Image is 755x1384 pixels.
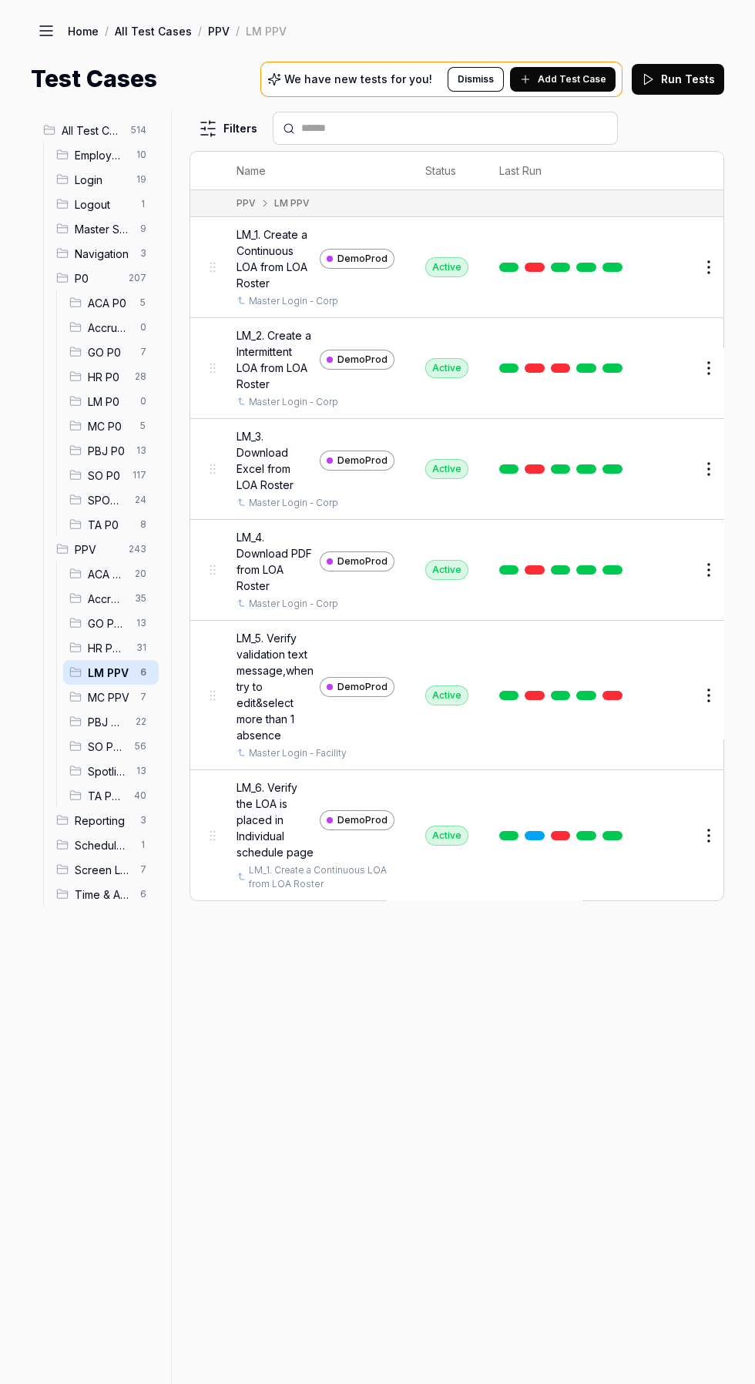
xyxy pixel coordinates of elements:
[63,611,159,635] div: Drag to reorderGO PPV13
[50,266,159,290] div: Drag to reorderP0207
[249,395,338,409] a: Master Login - Corp
[134,663,153,682] span: 6
[320,350,394,370] a: DemoProd
[190,621,737,770] tr: LM_5. Verify validation text message,when try to edit&select more than 1 absenceDemoProdMaster Lo...
[237,779,314,860] span: LM_6. Verify the LOA is placed in Individual schedule page
[50,857,159,882] div: Drag to reorderScreen Loads7
[63,389,159,414] div: Drag to reorderLM P00
[448,67,504,92] button: Dismiss
[484,152,638,190] th: Last Run
[198,23,202,39] div: /
[88,467,123,484] span: SO P0
[190,217,737,318] tr: LM_1. Create a Continuous LOA from LOA RosterDemoProdMaster Login - CorpActive
[75,813,131,829] span: Reporting
[134,860,153,879] span: 7
[63,635,159,660] div: Drag to reorderHR PPV31
[75,246,131,262] span: Navigation
[237,327,314,392] span: LM_2. Create a Intermittent LOA from LOA Roster
[105,23,109,39] div: /
[130,441,153,460] span: 13
[337,454,388,467] span: DemoProd
[88,566,126,582] span: ACA PPV
[88,394,131,410] span: LM P0
[425,257,468,277] div: Active
[75,221,131,237] span: Master Schedule
[320,249,394,269] a: DemoProd
[134,417,153,435] span: 5
[134,244,153,263] span: 3
[62,122,122,139] span: All Test Cases
[50,882,159,906] div: Drag to reorderTime & Attendance6
[320,810,394,830] a: DemoProd
[75,837,131,853] span: Schedule Optimizer
[129,589,153,608] span: 35
[208,23,230,39] a: PPV
[130,614,153,632] span: 13
[134,318,153,337] span: 0
[63,512,159,537] div: Drag to reorderTA P08
[134,392,153,411] span: 0
[63,709,159,734] div: Drag to reorderPBJ PPV22
[249,863,391,891] a: LM_1. Create a Continuous LOA from LOA Roster
[320,451,394,471] a: DemoProd
[130,146,153,164] span: 10
[50,833,159,857] div: Drag to reorderSchedule Optimizer1
[63,759,159,783] div: Drag to reorderSpotlight PPV13
[337,813,388,827] span: DemoProd
[63,734,159,759] div: Drag to reorderSO PPV56
[63,414,159,438] div: Drag to reorderMC P05
[190,113,267,144] button: Filters
[128,786,153,805] span: 40
[88,763,127,779] span: Spotlight PPV
[122,540,153,558] span: 243
[284,74,432,85] p: We have new tests for you!
[75,862,131,878] span: Screen Loads
[126,466,153,484] span: 117
[63,783,159,808] div: Drag to reorderTA PPV40
[134,688,153,706] span: 7
[63,488,159,512] div: Drag to reorderSPOT P024
[425,560,468,580] div: Active
[75,270,119,287] span: P0
[249,597,338,611] a: Master Login - Corp
[88,443,127,459] span: PBJ P0
[190,419,737,520] tr: LM_3. Download Excel from LOA RosterDemoProdMaster Login - CorpActive
[31,62,157,96] h1: Test Cases
[425,459,468,479] div: Active
[63,561,159,586] div: Drag to reorderACA PPV20
[75,886,131,903] span: Time & Attendance
[425,685,468,705] div: Active
[88,665,131,681] span: LM PPV
[75,196,131,213] span: Logout
[88,418,131,434] span: MC P0
[50,167,159,192] div: Drag to reorderLogin19
[274,196,310,210] div: LM PPV
[88,320,131,336] span: Accruals P0
[632,64,724,95] button: Run Tests
[237,196,256,210] div: PPV
[129,491,153,509] span: 24
[50,216,159,241] div: Drag to reorderMaster Schedule9
[63,364,159,389] div: Drag to reorderHR P028
[63,586,159,611] div: Drag to reorderAccruals PPV35
[88,788,125,804] span: TA PPV
[134,343,153,361] span: 7
[63,290,159,315] div: Drag to reorderACA P05
[337,680,388,694] span: DemoProd
[63,340,159,364] div: Drag to reorderGO P07
[130,762,153,780] span: 13
[129,712,153,731] span: 22
[88,640,127,656] span: HR PPV
[249,294,338,308] a: Master Login - Corp
[63,315,159,340] div: Drag to reorderAccruals P00
[88,591,126,607] span: Accruals PPV
[129,565,153,583] span: 20
[130,638,153,657] span: 31
[63,438,159,463] div: Drag to reorderPBJ P013
[246,23,287,39] div: LM PPV
[249,746,347,760] a: Master Login - Facility
[134,811,153,829] span: 3
[88,689,131,705] span: MC PPV
[510,67,616,92] button: Add Test Case
[75,541,119,558] span: PPV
